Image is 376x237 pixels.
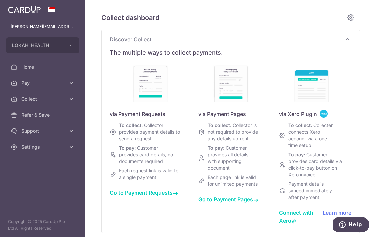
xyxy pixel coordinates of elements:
span: Help [15,5,29,11]
span: Collect [21,96,65,102]
div: via Payment Requests [110,110,190,118]
span: To collect: [208,122,231,128]
button: LOKAHI HEALTH [6,37,79,53]
a: Go to Payment Pages [198,196,258,203]
span: Each request link is valid for a single payment [119,168,180,180]
img: discover-payment-pages-940d318898c69d434d935dddd9c2ffb4de86cb20fe041a80db9227a4a91428ac.jpg [211,62,251,102]
span: To pay: [208,145,224,151]
div: via Payment Pages [198,110,271,118]
div: via Xero Plugin [279,110,352,118]
span: Settings [21,144,65,150]
img: <span class="translation_missing" title="translation missing: en.collect_dashboard.discover.cards... [320,110,328,118]
h5: Collect dashboard [101,12,344,23]
div: The multiple ways to collect payments: [110,49,352,57]
span: Customer provides card details, no documents required [119,145,173,164]
span: Customer provides all details with supporting document [208,145,248,171]
a: Go to Payment Requests [110,189,178,196]
div: Discover Collect [110,46,352,227]
span: Pay [21,80,65,86]
a: Learn more [323,209,351,216]
span: LOKAHI HEALTH [12,42,61,49]
span: Customer provides card details via click-to-pay button on Xero invoice [288,152,342,177]
span: To pay: [288,152,305,157]
span: To collect: [288,122,312,128]
img: CardUp [8,5,41,13]
span: Collector is not required to provide any details upfront [208,122,258,141]
span: Payment data is synced immediately after payment [288,181,332,200]
span: Each page link is valid for unlimited payments [208,174,258,187]
a: Connect with Xero [279,209,313,224]
span: To pay: [119,145,136,151]
p: [PERSON_NAME][EMAIL_ADDRESS][DOMAIN_NAME] [11,23,75,30]
span: Collector provides payment details to send a request [119,122,180,141]
span: Refer & Save [21,112,65,118]
p: Discover Collect [110,35,352,43]
span: Support [21,128,65,134]
span: Discover Collect [110,35,344,43]
iframe: Opens a widget where you can find more information [333,217,369,234]
img: discover-payment-requests-886a7fde0c649710a92187107502557eb2ad8374a8eb2e525e76f9e186b9ffba.jpg [130,62,170,102]
span: Home [21,64,65,70]
span: To collect: [119,122,143,128]
img: discover-xero-sg-b5e0f4a20565c41d343697c4b648558ec96bb2b1b9ca64f21e4d1c2465932dfb.jpg [291,62,331,102]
